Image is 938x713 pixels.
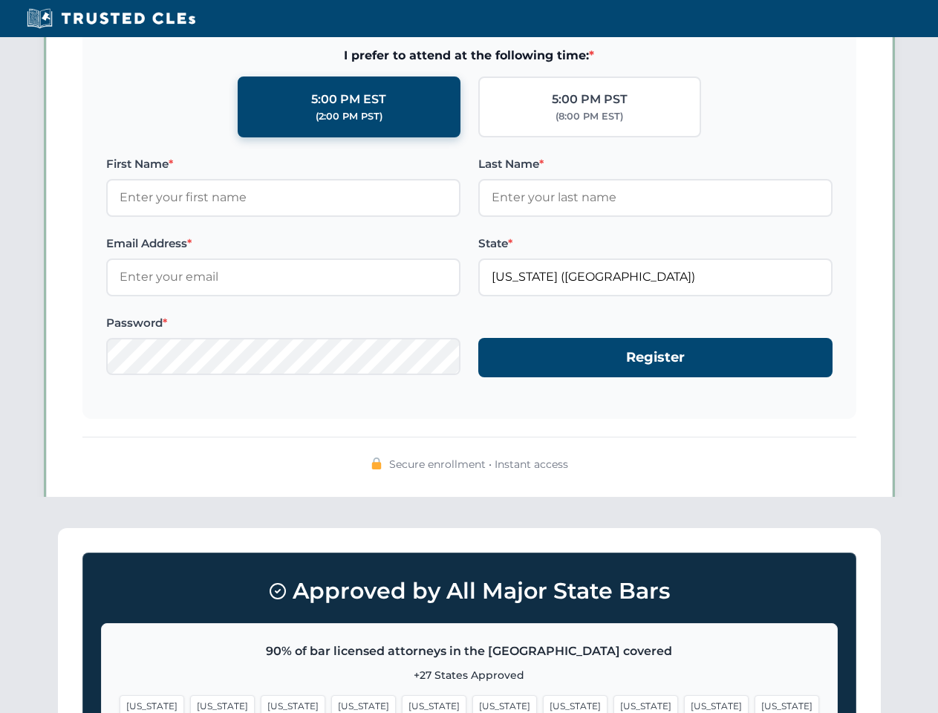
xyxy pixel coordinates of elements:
[552,90,628,109] div: 5:00 PM PST
[106,155,460,173] label: First Name
[101,571,838,611] h3: Approved by All Major State Bars
[22,7,200,30] img: Trusted CLEs
[120,667,819,683] p: +27 States Approved
[106,258,460,296] input: Enter your email
[316,109,382,124] div: (2:00 PM PST)
[478,235,833,253] label: State
[478,338,833,377] button: Register
[106,314,460,332] label: Password
[556,109,623,124] div: (8:00 PM EST)
[371,458,382,469] img: 🔒
[478,179,833,216] input: Enter your last name
[106,46,833,65] span: I prefer to attend at the following time:
[389,456,568,472] span: Secure enrollment • Instant access
[120,642,819,661] p: 90% of bar licensed attorneys in the [GEOGRAPHIC_DATA] covered
[311,90,386,109] div: 5:00 PM EST
[106,235,460,253] label: Email Address
[478,155,833,173] label: Last Name
[106,179,460,216] input: Enter your first name
[478,258,833,296] input: Florida (FL)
